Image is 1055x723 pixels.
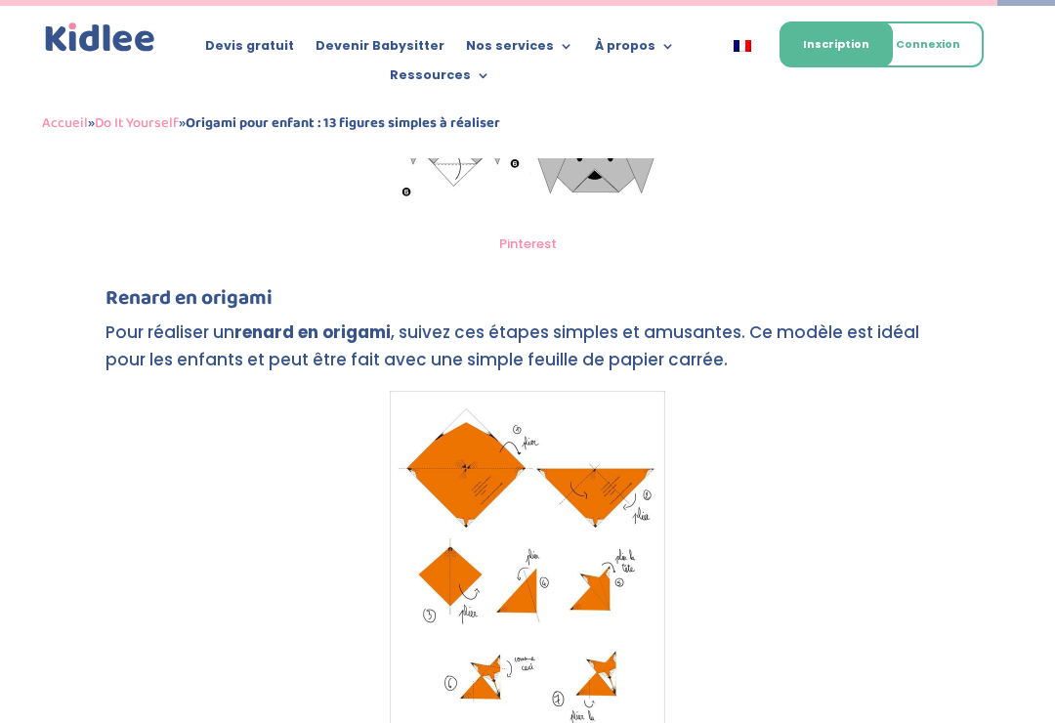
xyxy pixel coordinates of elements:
img: logo_kidlee_bleu [42,20,158,56]
a: Devis gratuit [205,39,294,61]
a: Do It Yourself [95,111,179,135]
a: Accueil [42,111,88,135]
a: Ressources [390,68,490,90]
a: Connexion [872,21,984,67]
h4: Renard en origami [105,288,949,319]
strong: renard en origami [234,320,391,344]
a: Inscription [780,21,893,67]
p: Pour réaliser un , suivez ces étapes simples et amusantes. Ce modèle est idéal pour les enfants e... [105,319,949,392]
a: Nos services [466,39,573,61]
span: » » [42,111,500,135]
a: À propos [595,39,675,61]
a: Kidlee Logo [42,20,158,56]
a: Devenir Babysitter [316,39,444,61]
img: Français [734,40,751,52]
a: Pinterest [499,234,557,253]
strong: Origami pour enfant : 13 figures simples à réaliser [186,111,500,135]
